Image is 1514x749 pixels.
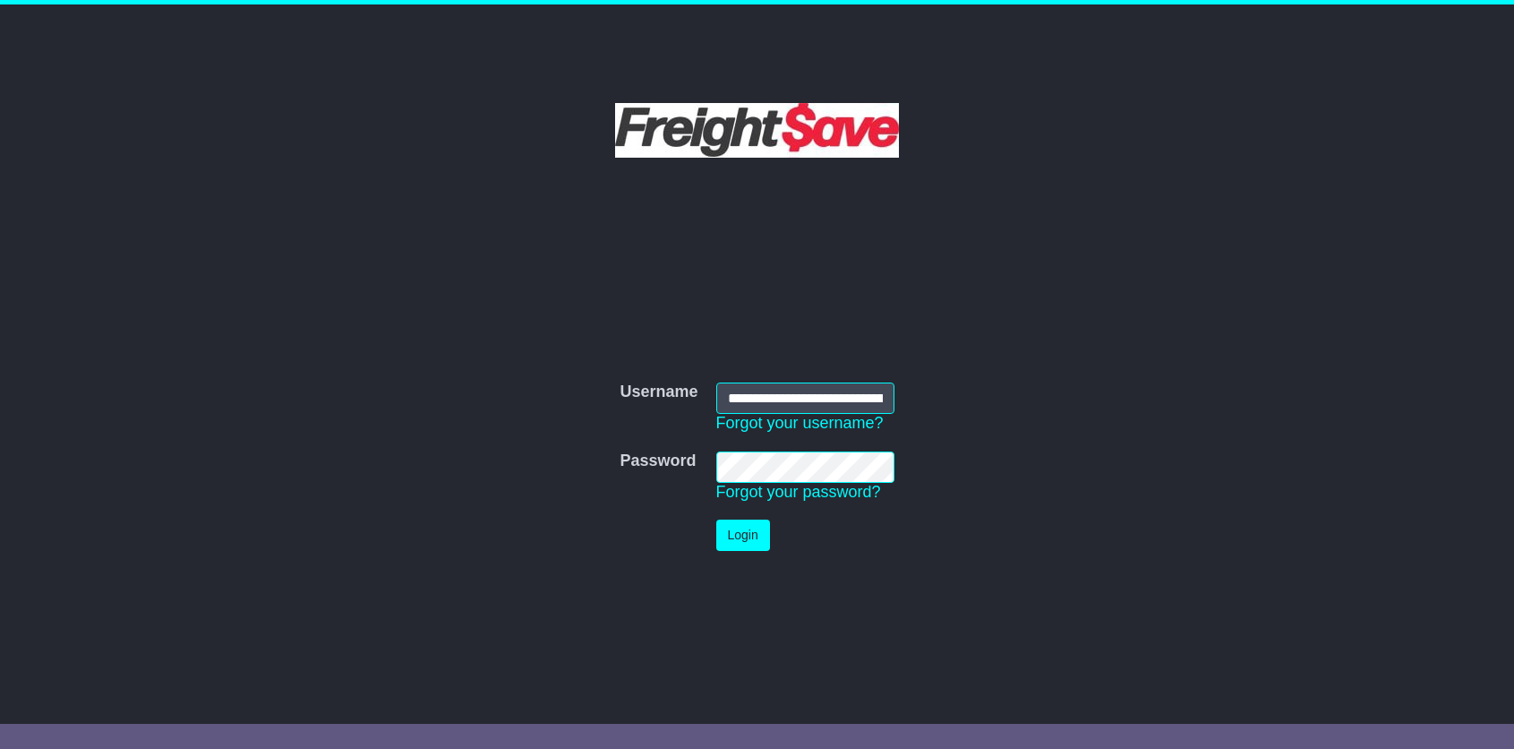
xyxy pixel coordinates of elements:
[620,383,697,402] label: Username
[716,520,770,551] button: Login
[716,414,884,432] a: Forgot your username?
[716,483,881,501] a: Forgot your password?
[615,103,899,158] img: Freight Save
[620,452,696,471] label: Password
